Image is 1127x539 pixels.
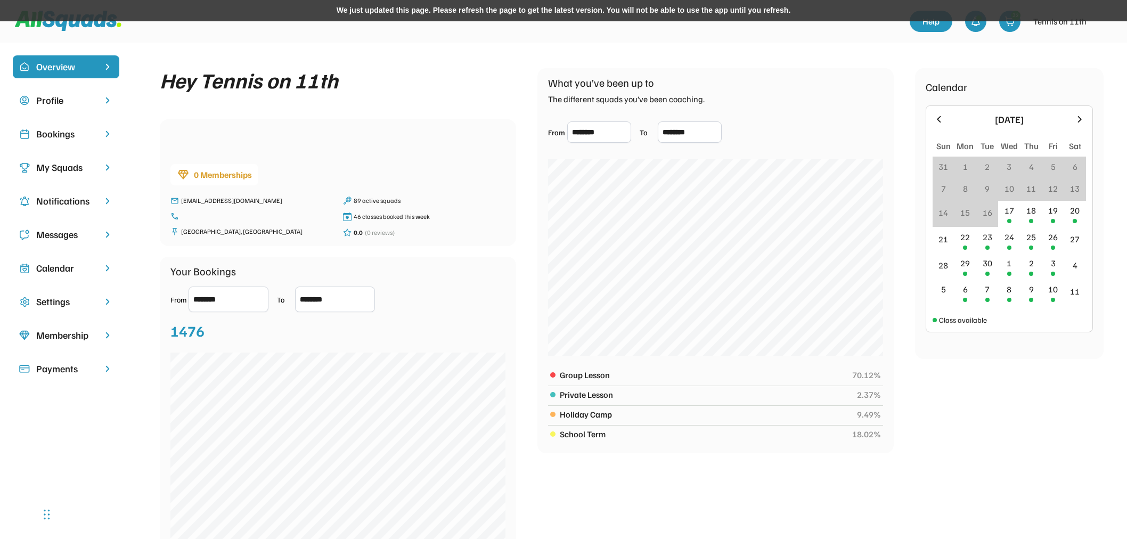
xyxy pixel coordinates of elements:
div: Calendar [926,79,967,95]
div: 3 [1007,160,1011,173]
div: 27 [1070,233,1080,246]
div: Calendar [36,261,96,275]
div: 7 [985,283,990,296]
img: chevron-right.svg [102,230,113,240]
div: 14 [938,206,948,219]
div: [EMAIL_ADDRESS][DOMAIN_NAME] [181,196,332,206]
div: 1 [963,160,968,173]
div: Notifications [36,194,96,208]
div: 9.49% [857,408,881,421]
div: 18.02% [852,428,881,440]
img: Icon%20copy%204.svg [19,196,30,207]
div: To [640,127,656,138]
div: 2.37% [857,388,881,401]
div: 2 [1029,257,1034,269]
div: 30 [983,257,992,269]
div: 3 [1051,257,1056,269]
img: Icon%20copy%202.svg [19,129,30,140]
div: 21 [938,233,948,246]
div: Tennis on 11th [1033,15,1087,28]
div: Your Bookings [170,263,236,279]
div: Holiday Camp [560,408,851,421]
div: Messages [36,227,96,242]
div: My Squads [36,160,96,175]
div: Mon [957,140,974,152]
div: 11 [1070,285,1080,298]
div: 19 [1048,204,1058,217]
div: 4 [1029,160,1034,173]
div: 0.0 [354,228,363,238]
div: 18 [1026,204,1036,217]
img: Icon%20copy%203.svg [19,162,30,173]
div: From [170,294,186,305]
div: 13 [1070,182,1080,195]
img: chevron-right.svg [102,263,113,273]
div: Tue [981,140,994,152]
img: chevron-right.svg [102,162,113,173]
div: Thu [1024,140,1039,152]
div: 16 [983,206,992,219]
div: [GEOGRAPHIC_DATA], [GEOGRAPHIC_DATA] [181,227,332,236]
div: 70.12% [852,369,881,381]
div: 29 [960,257,970,269]
img: chevron-right.svg [102,364,113,374]
div: Group Lesson [560,369,846,381]
div: 6 [963,283,968,296]
img: bell-03%20%281%29.svg [970,16,981,27]
div: Wed [1001,140,1018,152]
div: 4 [1073,259,1077,272]
div: The different squads you’ve been coaching. [548,93,705,105]
a: Help [910,11,952,32]
img: chevron-right.svg [102,330,113,340]
img: Icon%20copy%205.svg [19,230,30,240]
div: 22 [960,231,970,243]
img: Icon%20copy%2016.svg [19,297,30,307]
div: 20 [1070,204,1080,217]
div: Payments [36,362,96,376]
img: IMG_2979.png [1093,11,1114,32]
img: Icon%20copy%207.svg [19,263,30,274]
div: School Term [560,428,846,440]
div: 2 [985,160,990,173]
div: [DATE] [951,112,1068,127]
div: 15 [960,206,970,219]
div: Fri [1049,140,1058,152]
div: 25 [1026,231,1036,243]
div: 8 [1007,283,1011,296]
div: What you’ve been up to [548,75,654,91]
div: 5 [941,283,946,296]
div: 17 [1005,204,1014,217]
div: 26 [1048,231,1058,243]
img: user-circle.svg [19,95,30,106]
div: Private Lesson [560,388,851,401]
div: 46 classes booked this week [354,212,505,222]
div: 1 [1007,257,1011,269]
div: Class available [939,314,987,325]
div: Hey Tennis on 11th [160,68,338,92]
div: Sun [936,140,951,152]
div: Profile [36,93,96,108]
div: 8 [963,182,968,195]
div: 31 [938,160,948,173]
div: 9 [1029,283,1034,296]
div: 5 [1051,160,1056,173]
div: 10 [1048,283,1058,296]
div: 11 [1026,182,1036,195]
div: 0 Memberships [194,168,252,181]
img: chevron-right.svg [102,196,113,206]
img: home-smile.svg [19,62,30,72]
img: Icon%20copy%208.svg [19,330,30,341]
img: chevron-right.svg [102,95,113,105]
div: To [277,294,293,305]
div: Membership [36,328,96,342]
div: 9 [985,182,990,195]
div: 10 [1005,182,1014,195]
div: 6 [1073,160,1077,173]
div: (0 reviews) [365,228,395,238]
img: chevron-right.svg [102,129,113,139]
div: Overview [36,60,96,74]
img: chevron-right%20copy%203.svg [102,62,113,72]
div: 28 [938,259,948,272]
img: Icon%20%2815%29.svg [19,364,30,374]
div: 89 active squads [354,196,505,206]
